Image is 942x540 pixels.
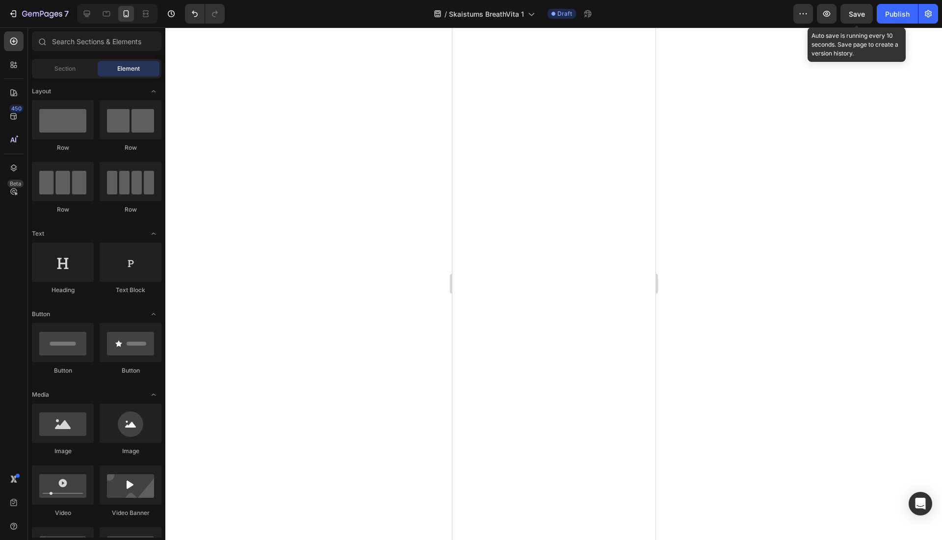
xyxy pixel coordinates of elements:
[100,366,161,375] div: Button
[557,9,572,18] span: Draft
[452,27,655,540] iframe: Design area
[7,180,24,188] div: Beta
[146,306,161,322] span: Toggle open
[100,143,161,152] div: Row
[32,87,51,96] span: Layout
[32,390,49,399] span: Media
[146,387,161,403] span: Toggle open
[146,226,161,242] span: Toggle open
[100,286,161,295] div: Text Block
[32,509,94,517] div: Video
[32,447,94,456] div: Image
[100,447,161,456] div: Image
[9,105,24,112] div: 450
[32,31,161,51] input: Search Sections & Elements
[445,9,447,19] span: /
[64,8,69,20] p: 7
[185,4,225,24] div: Undo/Redo
[449,9,524,19] span: Skaistums BreathVita 1
[885,9,910,19] div: Publish
[32,143,94,152] div: Row
[32,286,94,295] div: Heading
[32,229,44,238] span: Text
[54,64,76,73] span: Section
[840,4,873,24] button: Save
[32,310,50,319] span: Button
[32,205,94,214] div: Row
[100,509,161,517] div: Video Banner
[909,492,932,515] div: Open Intercom Messenger
[877,4,918,24] button: Publish
[100,205,161,214] div: Row
[146,83,161,99] span: Toggle open
[32,366,94,375] div: Button
[849,10,865,18] span: Save
[4,4,73,24] button: 7
[117,64,140,73] span: Element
